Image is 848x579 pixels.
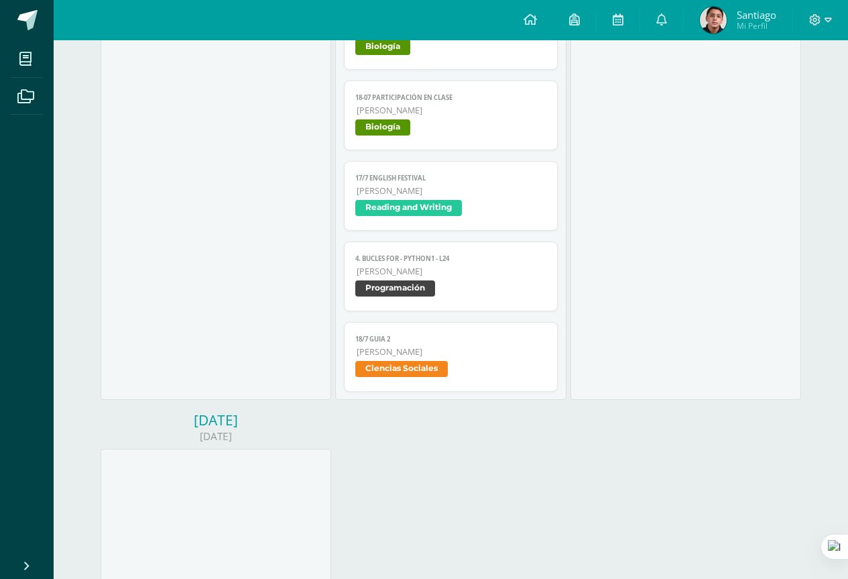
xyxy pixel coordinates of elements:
[357,185,547,197] span: [PERSON_NAME]
[700,7,727,34] img: b81a375a2ba29ccfbe84947ecc58dfa2.png
[737,20,776,32] span: Mi Perfil
[344,322,558,392] a: 18/7 Guia 2[PERSON_NAME]Ciencias Sociales
[355,93,547,102] span: 18-07 PARTICIPACIÓN EN CLASE
[101,429,331,443] div: [DATE]
[355,335,547,344] span: 18/7 Guia 2
[355,254,547,263] span: 4. BUCLES FOR - PYTHON1 - L24
[355,174,547,182] span: 17/7 English festival
[355,200,462,216] span: Reading and Writing
[357,105,547,116] span: [PERSON_NAME]
[344,161,558,231] a: 17/7 English festival[PERSON_NAME]Reading and Writing
[355,119,410,136] span: Biología
[355,361,448,377] span: Ciencias Sociales
[357,266,547,277] span: [PERSON_NAME]
[355,280,435,297] span: Programación
[357,346,547,358] span: [PERSON_NAME]
[344,242,558,311] a: 4. BUCLES FOR - PYTHON1 - L24[PERSON_NAME]Programación
[101,411,331,429] div: [DATE]
[355,39,410,55] span: Biología
[737,8,776,21] span: Santiago
[344,81,558,150] a: 18-07 PARTICIPACIÓN EN CLASE[PERSON_NAME]Biología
